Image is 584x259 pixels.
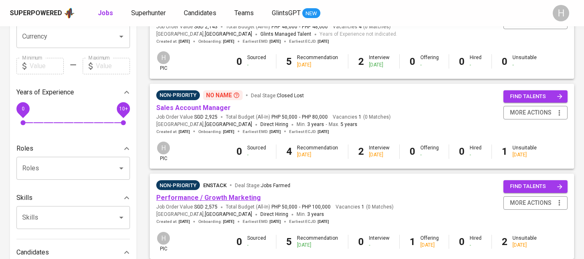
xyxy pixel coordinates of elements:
span: [DATE] [223,129,234,135]
img: app logo [64,7,75,19]
span: - [299,204,300,211]
span: Years of Experience not indicated. [320,30,397,39]
span: [DATE] [317,219,329,225]
div: H [156,141,171,155]
div: pic [156,141,171,162]
div: Client on Leave [156,180,200,190]
b: Jobs [98,9,113,17]
span: Created at : [156,219,190,225]
div: [DATE] [369,62,389,69]
a: Performance / Growth Marketing [156,194,261,202]
span: more actions [510,108,552,118]
span: Min. [297,211,324,217]
b: 0 [236,236,242,248]
div: - [369,242,389,249]
span: Earliest EMD : [243,219,281,225]
div: Interview [369,144,389,158]
span: Earliest ECJD : [289,39,329,44]
span: [GEOGRAPHIC_DATA] , [156,30,252,39]
input: Value [96,58,130,74]
div: Hired [470,235,482,249]
a: Jobs [98,8,115,18]
span: SGD 2,925 [194,114,218,121]
span: Enstack [203,182,227,188]
b: 0 [410,146,415,157]
div: [DATE] [420,242,439,249]
span: Deal Stage : [251,93,304,99]
span: 3 years [307,211,324,217]
span: 1 [360,204,364,211]
div: Not Responsive [156,90,200,100]
div: [DATE] [512,242,537,249]
a: Superpoweredapp logo [10,7,75,19]
span: [DATE] [178,219,190,225]
div: Unsuitable [512,144,537,158]
b: 0 [236,56,242,67]
span: Max. [329,121,357,127]
b: 0 [358,236,364,248]
span: Vacancies ( 0 Matches ) [333,23,391,30]
div: H [156,231,171,245]
button: more actions [503,106,568,119]
b: 5 [286,56,292,67]
span: find talents [510,92,563,101]
span: find talents [510,182,563,191]
span: Onboarding : [198,39,234,44]
span: [DATE] [178,129,190,135]
b: 0 [410,56,415,67]
div: - [247,242,266,249]
div: [DATE] [369,151,389,158]
div: [DATE] [297,242,338,249]
span: Direct Hiring [260,211,288,217]
span: Total Budget (All-In) [226,23,328,30]
span: - [299,23,300,30]
div: Roles [16,140,130,157]
div: Offering [420,235,439,249]
div: Interview [369,235,389,249]
span: [DATE] [317,129,329,135]
span: [GEOGRAPHIC_DATA] , [156,211,252,219]
b: 0 [459,236,465,248]
b: 0 [502,56,508,67]
span: PHP 80,000 [302,114,328,121]
b: 2 [502,236,508,248]
span: 5 years [341,121,357,127]
a: Candidates [184,8,218,18]
div: Sourced [247,144,266,158]
b: 4 [286,146,292,157]
span: PHP 48,000 [302,23,328,30]
b: 1 [410,236,415,248]
p: Roles [16,144,33,154]
div: Recommendation [297,144,338,158]
div: H [156,50,171,65]
span: Glints Managed Talent [260,31,311,37]
span: Non-Priority [156,91,200,99]
span: Total Budget (All-In) [226,204,331,211]
b: 5 [286,236,292,248]
span: Non-Priority [156,181,200,190]
div: - [420,151,439,158]
span: PHP 48,000 [271,23,297,30]
div: Superpowered [10,9,62,18]
div: Years of Experience [16,84,130,101]
div: [DATE] [297,151,338,158]
div: - [470,242,482,249]
div: Unsuitable [512,235,537,249]
p: Years of Experience [16,87,74,97]
span: Created at : [156,129,190,135]
a: GlintsGPT NEW [272,8,320,18]
span: [DATE] [178,39,190,44]
div: [DATE] [512,151,537,158]
span: Onboarding : [198,219,234,225]
span: Onboarding : [198,129,234,135]
div: Interview [369,54,389,68]
span: Jobs Farmed [261,183,290,188]
span: SGD 2,575 [194,204,218,211]
button: Open [116,31,127,42]
div: Offering [420,144,439,158]
a: Teams [234,8,255,18]
span: Earliest EMD : [243,39,281,44]
span: Job Order Value [156,204,218,211]
div: - [247,151,266,158]
button: Open [116,163,127,174]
